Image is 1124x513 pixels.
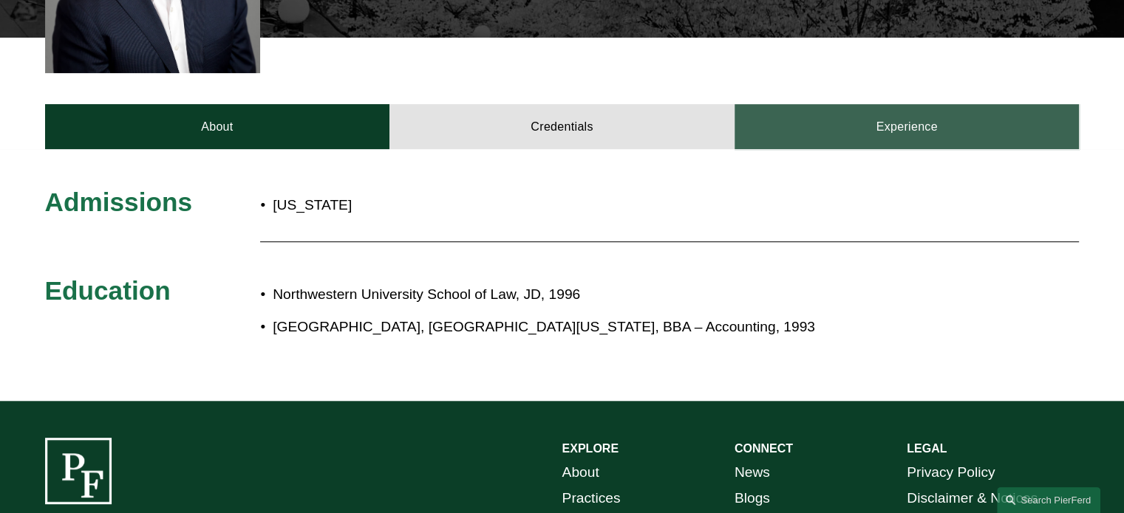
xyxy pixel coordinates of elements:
[562,486,621,512] a: Practices
[45,104,390,148] a: About
[273,282,950,308] p: Northwestern University School of Law, JD, 1996
[907,442,947,455] strong: LEGAL
[907,486,1038,512] a: Disclaimer & Notices
[735,460,770,486] a: News
[562,442,619,455] strong: EXPLORE
[907,460,995,486] a: Privacy Policy
[273,314,950,340] p: [GEOGRAPHIC_DATA], [GEOGRAPHIC_DATA][US_STATE], BBA – Accounting, 1993
[735,104,1080,148] a: Experience
[735,486,770,512] a: Blogs
[273,193,648,218] p: [US_STATE]
[45,187,192,216] span: Admissions
[389,104,735,148] a: Credentials
[562,460,599,486] a: About
[735,442,793,455] strong: CONNECT
[997,487,1100,513] a: Search this site
[45,276,171,305] span: Education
